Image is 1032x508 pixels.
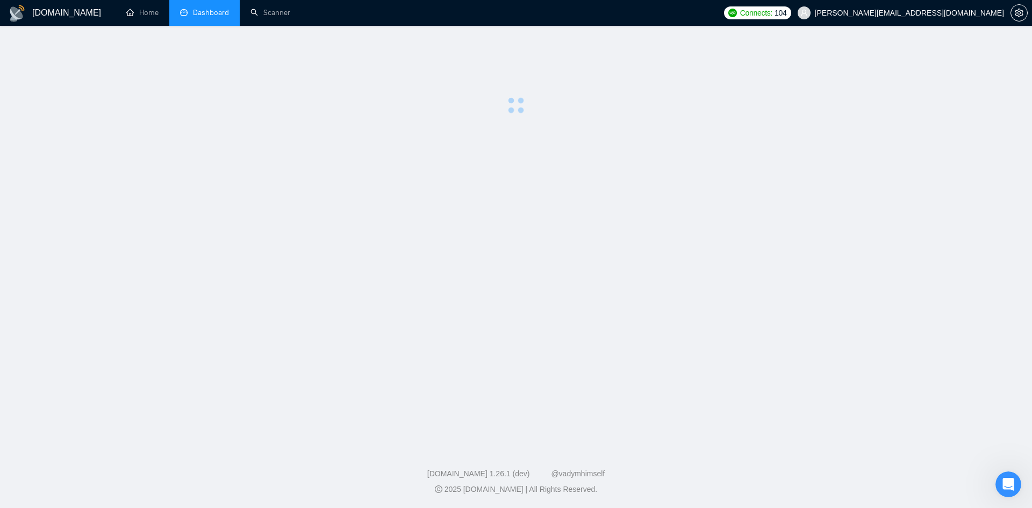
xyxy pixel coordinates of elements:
a: setting [1010,9,1028,17]
span: dashboard [180,9,188,16]
span: setting [1011,9,1027,17]
img: upwork-logo.png [728,9,737,17]
button: setting [1010,4,1028,22]
span: Connects: [740,7,772,19]
iframe: Intercom live chat [995,471,1021,497]
img: logo [9,5,26,22]
span: 104 [775,7,786,19]
div: 2025 [DOMAIN_NAME] | All Rights Reserved. [9,484,1023,495]
span: copyright [435,485,442,493]
a: searchScanner [250,8,290,17]
a: @vadymhimself [551,469,605,478]
span: Dashboard [193,8,229,17]
span: user [800,9,808,17]
a: [DOMAIN_NAME] 1.26.1 (dev) [427,469,530,478]
a: homeHome [126,8,159,17]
